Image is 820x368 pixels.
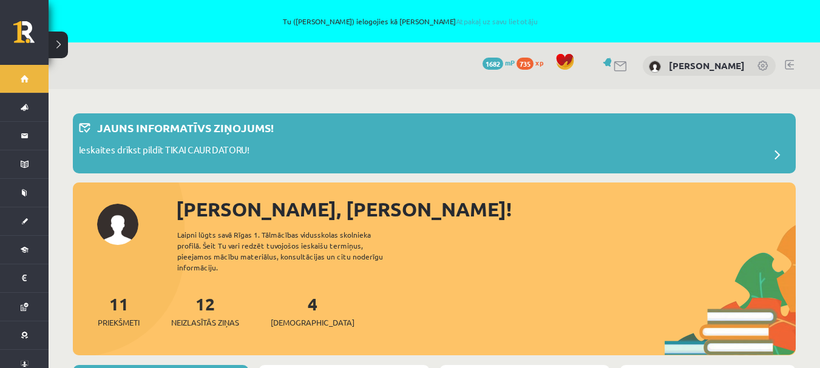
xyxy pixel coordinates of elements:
[505,58,515,67] span: mP
[98,316,140,329] span: Priekšmeti
[483,58,515,67] a: 1682 mP
[517,58,534,70] span: 735
[13,21,49,52] a: Rīgas 1. Tālmācības vidusskola
[79,143,249,160] p: Ieskaites drīkst pildīt TIKAI CAUR DATORU!
[171,316,239,329] span: Neizlasītās ziņas
[669,59,745,72] a: [PERSON_NAME]
[456,16,538,26] a: Atpakaļ uz savu lietotāju
[97,119,274,136] p: Jauns informatīvs ziņojums!
[517,58,549,67] a: 735 xp
[98,293,140,329] a: 11Priekšmeti
[483,58,503,70] span: 1682
[271,293,354,329] a: 4[DEMOGRAPHIC_DATA]
[176,195,796,224] div: [PERSON_NAME], [PERSON_NAME]!
[79,119,790,167] a: Jauns informatīvs ziņojums! Ieskaites drīkst pildīt TIKAI CAUR DATORU!
[177,229,404,273] div: Laipni lūgts savā Rīgas 1. Tālmācības vidusskolas skolnieka profilā. Šeit Tu vari redzēt tuvojošo...
[271,316,354,329] span: [DEMOGRAPHIC_DATA]
[82,18,738,25] span: Tu ([PERSON_NAME]) ielogojies kā [PERSON_NAME]
[649,61,661,73] img: Dmitrijs Fedičevs
[171,293,239,329] a: 12Neizlasītās ziņas
[535,58,543,67] span: xp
